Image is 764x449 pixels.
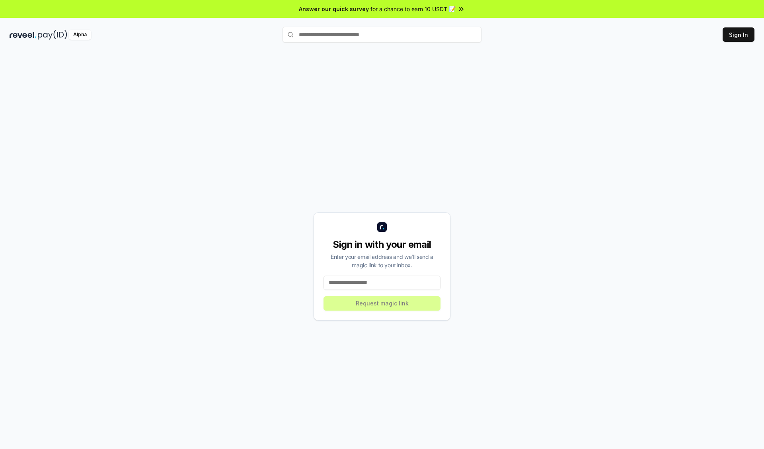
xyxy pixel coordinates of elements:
div: Alpha [69,30,91,40]
img: reveel_dark [10,30,36,40]
img: logo_small [377,222,387,232]
img: pay_id [38,30,67,40]
span: for a chance to earn 10 USDT 📝 [370,5,456,13]
div: Sign in with your email [324,238,440,251]
button: Sign In [723,27,754,42]
div: Enter your email address and we’ll send a magic link to your inbox. [324,253,440,269]
span: Answer our quick survey [299,5,369,13]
